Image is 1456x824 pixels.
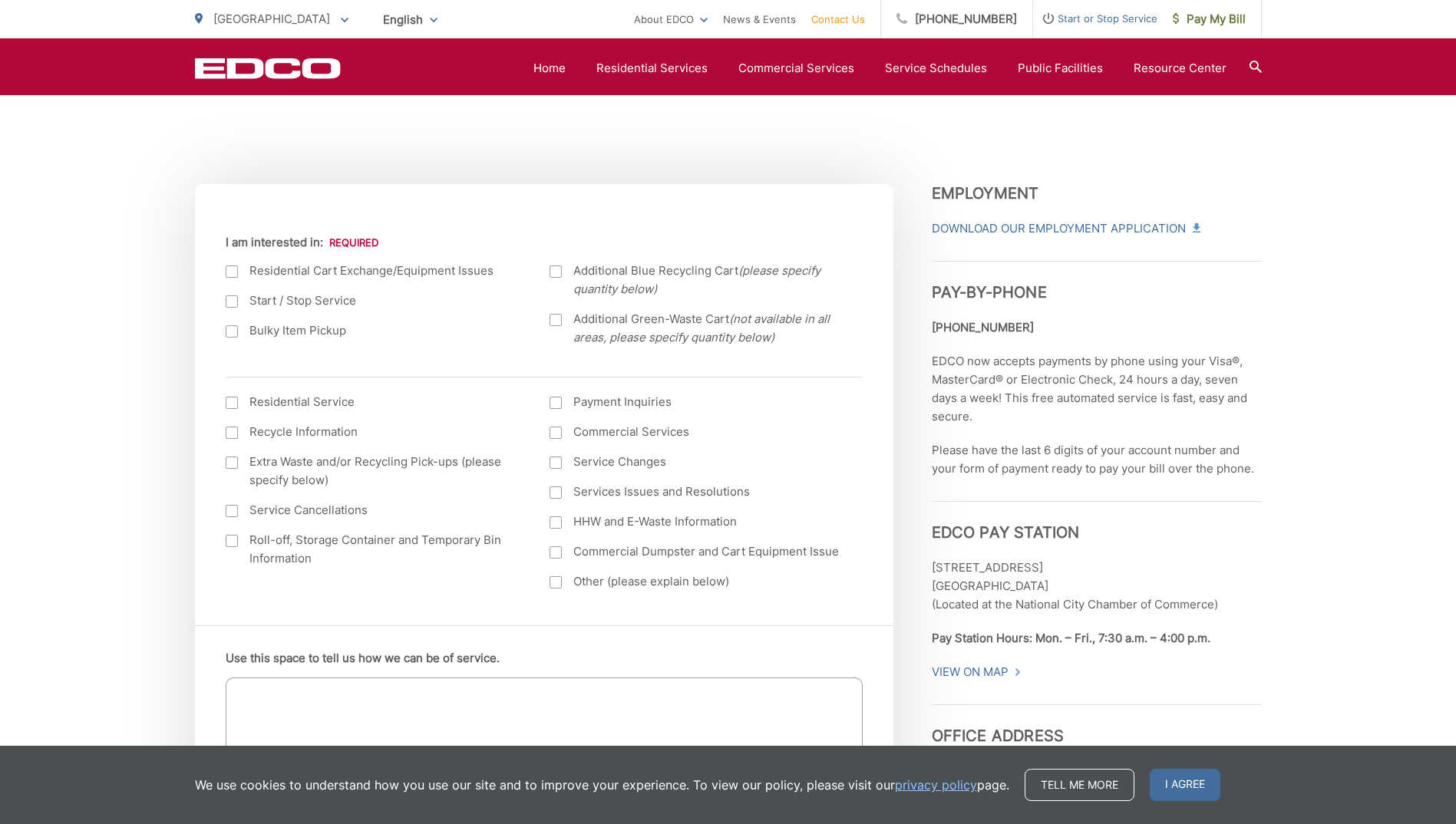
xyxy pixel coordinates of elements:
label: I am interested in: [226,236,378,249]
label: Services Issues and Resolutions [550,483,844,501]
label: Use this space to tell us how we can be of service. [226,651,500,665]
label: Commercial Dumpster and Cart Equipment Issue [550,542,844,561]
label: Payment Inquiries [550,393,844,411]
label: Other (please explain below) [550,572,844,591]
label: Start / Stop Service [226,292,520,310]
h3: Employment [932,184,1262,203]
a: Tell me more [1025,769,1134,801]
label: Roll-off, Storage Container and Temporary Bin Information [226,531,520,568]
a: Home [533,59,566,77]
span: Additional Green-Waste Cart [573,310,844,347]
a: Download Our Employment Application [932,219,1199,238]
a: EDCD logo. Return to the homepage. [195,58,341,79]
a: Commercial Services [738,59,854,77]
a: View On Map [932,663,1022,681]
h3: Pay-by-Phone [932,261,1262,302]
p: We use cookies to understand how you use our site and to improve your experience. To view our pol... [195,776,1009,794]
a: Contact Us [811,10,865,28]
span: English [371,6,449,33]
p: EDCO now accepts payments by phone using your Visa®, MasterCard® or Electronic Check, 24 hours a ... [932,352,1262,426]
a: News & Events [723,10,796,28]
label: Service Cancellations [226,501,520,519]
a: Resource Center [1134,59,1227,77]
h3: EDCO Pay Station [932,501,1262,542]
a: Public Facilities [1018,59,1103,77]
label: Residential Service [226,393,520,411]
a: Service Schedules [885,59,987,77]
label: HHW and E-Waste Information [550,513,844,531]
span: Pay My Bill [1173,10,1246,28]
strong: [PHONE_NUMBER] [932,320,1034,335]
h3: Office Address [932,704,1262,745]
span: Additional Blue Recycling Cart [573,262,844,298]
label: Recycle Information [226,423,520,441]
label: Bulky Item Pickup [226,321,520,340]
p: Please have the last 6 digits of your account number and your form of payment ready to pay your b... [932,441,1262,478]
span: I agree [1150,769,1220,801]
label: Commercial Services [550,423,844,441]
span: [GEOGRAPHIC_DATA] [213,12,330,26]
a: About EDCO [634,10,708,28]
p: [STREET_ADDRESS] [GEOGRAPHIC_DATA] (Located at the National City Chamber of Commerce) [932,559,1262,614]
label: Service Changes [550,453,844,471]
label: Residential Cart Exchange/Equipment Issues [226,262,520,280]
strong: Pay Station Hours: Mon. – Fri., 7:30 a.m. – 4:00 p.m. [932,631,1210,645]
label: Extra Waste and/or Recycling Pick-ups (please specify below) [226,453,520,489]
a: Residential Services [596,59,708,77]
a: privacy policy [895,776,977,794]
